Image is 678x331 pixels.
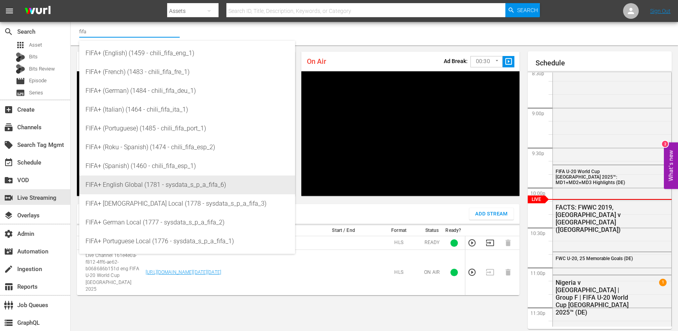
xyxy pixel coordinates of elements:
span: 1 [659,279,667,286]
div: FACTS: FWWC 2019, [GEOGRAPHIC_DATA] v [GEOGRAPHIC_DATA] ([GEOGRAPHIC_DATA]) [556,204,634,233]
div: FIFA+ German Local (1777 - sysdata_s_p_a_fifa_2) [86,213,289,232]
td: FIFA+ (1777) [77,236,143,250]
div: FIFA+ (Roku - Spanish) (1474 - chili_fifa_esp_2) [86,138,289,157]
td: HLS [377,236,421,250]
button: Preview Stream [468,268,476,277]
span: Reports [4,282,13,291]
div: Nigeria v [GEOGRAPHIC_DATA] | Group F | FIFA U-20 World Cup [GEOGRAPHIC_DATA] 2025™ (DE) [556,279,634,316]
td: Live Channel 161e4e0a-f812-4ff6-ae62-b068686b151d eng FIFA U-20 World Cup [GEOGRAPHIC_DATA] 2025 [77,250,143,295]
span: Channels [4,123,13,132]
div: Bits Review [16,64,25,74]
span: Schedule [4,158,13,167]
span: Search Tag Mgmt [4,140,13,150]
a: [URL][DOMAIN_NAME][DATE][DATE] [146,270,221,275]
div: FIFA+ (French) (1483 - chili_fifa_fre_1) [86,63,289,81]
button: Add Stream [469,208,514,220]
span: Job Queues [4,300,13,310]
th: Ready? [443,225,465,236]
p: Ad Break: [444,58,468,64]
span: Automation [4,247,13,256]
span: VOD [4,175,13,185]
th: Title [77,225,143,236]
span: FWC U-20, 25 Memorable Goals (DE) [556,256,633,261]
th: Format [377,225,421,236]
span: GraphQL [4,318,13,327]
span: FIFA U-20 World Cup [GEOGRAPHIC_DATA] 2025™: MD1+MD2+MD3 Highlights (DE) [556,169,625,185]
a: Sign Out [650,8,671,14]
div: FIFA+ Portuguese Local (1776 - sysdata_s_p_a_fifa_1) [86,232,289,251]
button: Search [505,3,540,17]
div: FIFA+ (Italian) (1464 - chili_fifa_ita_1) [86,100,289,119]
span: Admin [4,229,13,239]
button: Open Feedback Widget [664,142,678,189]
div: FIFA+ (Spanish) (1460 - chili_fifa_esp_1) [86,157,289,175]
span: Bits Review [29,65,55,73]
button: Preview Stream [468,239,476,247]
div: FIFA+ (English) (1459 - chili_fifa_eng_1) [86,44,289,63]
div: FIFA+ English Global (1781 - sysdata_s_p_a_fifa_6) [86,175,289,194]
span: slideshow_sharp [504,57,513,66]
div: FIFA+ [DEMOGRAPHIC_DATA] Local (1778 - sysdata_s_p_a_fifa_3) [86,194,289,213]
div: 2 [662,141,668,147]
span: Asset [29,41,42,49]
span: Episode [16,76,25,86]
span: Series [16,88,25,98]
span: Ingestion [4,264,13,274]
div: Bits [16,52,25,62]
span: Create [4,105,13,114]
div: Video Player [301,71,519,196]
td: HLS [377,250,421,295]
td: READY [421,236,443,250]
span: menu [5,6,14,16]
span: On Air [307,57,326,65]
div: FIFA+ (Portuguese) (1485 - chili_fifa_port_1) [86,119,289,138]
span: Live Streaming [4,193,13,203]
img: ans4CAIJ8jUAAAAAAAAAAAAAAAAAAAAAAAAgQb4GAAAAAAAAAAAAAAAAAAAAAAAAJMjXAAAAAAAAAAAAAAAAAAAAAAAAgAT5G... [19,2,56,20]
div: Video Player [77,71,295,196]
td: ON AIR [421,250,443,295]
th: Start / End [310,225,377,236]
span: Episode [29,77,47,85]
div: 00:30 [470,54,503,69]
span: Overlays [4,211,13,220]
div: FIFA+ (German) (1484 - chili_fifa_deu_1) [86,81,289,100]
h1: Schedule [536,59,672,67]
span: Search [4,27,13,36]
button: Transition [486,239,494,247]
span: Asset [16,40,25,50]
span: Series [29,89,43,97]
th: Status [421,225,443,236]
span: Search [517,3,538,17]
span: Bits [29,53,38,61]
span: Add Stream [475,210,508,219]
